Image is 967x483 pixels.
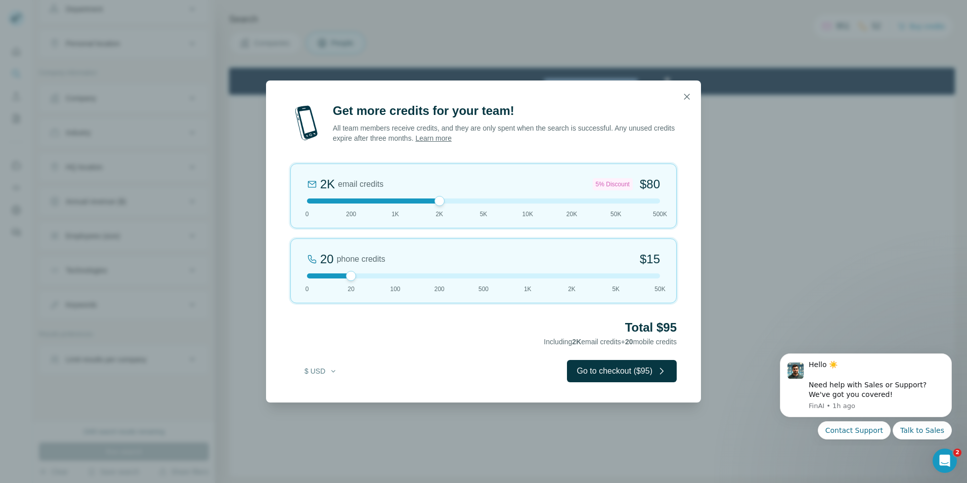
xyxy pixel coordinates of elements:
span: 20 [348,285,355,294]
span: 20 [625,338,633,346]
span: 10K [522,210,533,219]
span: 100 [390,285,400,294]
p: All team members receive credits, and they are only spent when the search is successful. Any unus... [333,123,677,143]
div: 5% Discount [593,178,633,190]
span: 1K [391,210,399,219]
div: Upgrade plan for full access to Surfe [290,2,433,24]
span: 5K [612,285,620,294]
span: 200 [346,210,356,219]
span: Including email credits + mobile credits [544,338,677,346]
span: 0 [305,285,309,294]
img: mobile-phone [290,103,323,143]
span: 50K [654,285,665,294]
button: Go to checkout ($95) [567,360,677,382]
span: phone credits [337,253,385,265]
span: 50K [610,210,621,219]
span: 20K [566,210,577,219]
span: 2 [953,449,961,457]
iframe: Intercom live chat [933,449,957,473]
iframe: Intercom notifications message [765,344,967,446]
span: email credits [338,178,383,190]
h2: Total $95 [290,319,677,336]
div: 2K [320,176,335,192]
button: $ USD [297,362,344,380]
span: 200 [434,285,445,294]
span: 2K [572,338,581,346]
span: 1K [524,285,532,294]
div: 20 [320,251,334,267]
span: 500K [653,210,667,219]
span: $80 [640,176,660,192]
span: $15 [640,251,660,267]
span: 0 [305,210,309,219]
span: 500 [478,285,489,294]
a: Learn more [415,134,452,142]
span: 2K [435,210,443,219]
span: 2K [568,285,576,294]
span: 5K [480,210,488,219]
